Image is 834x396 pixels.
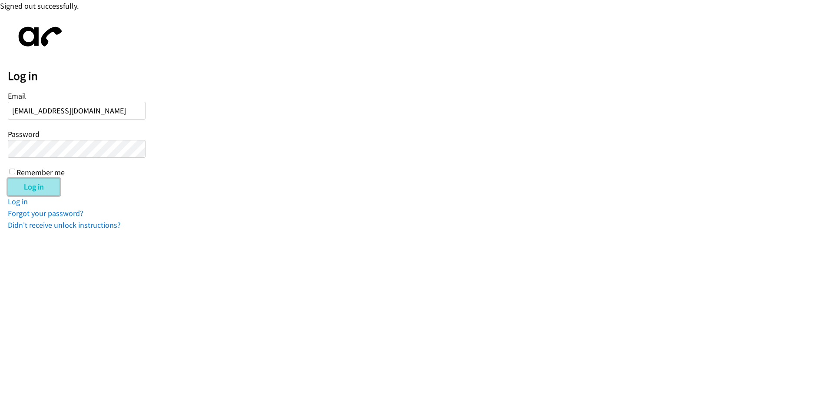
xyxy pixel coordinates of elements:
[8,69,834,83] h2: Log in
[8,129,40,139] label: Password
[8,196,28,206] a: Log in
[8,20,69,54] img: aphone-8a226864a2ddd6a5e75d1ebefc011f4aa8f32683c2d82f3fb0802fe031f96514.svg
[8,220,121,230] a: Didn't receive unlock instructions?
[8,91,26,101] label: Email
[8,208,83,218] a: Forgot your password?
[8,178,60,196] input: Log in
[17,167,65,177] label: Remember me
